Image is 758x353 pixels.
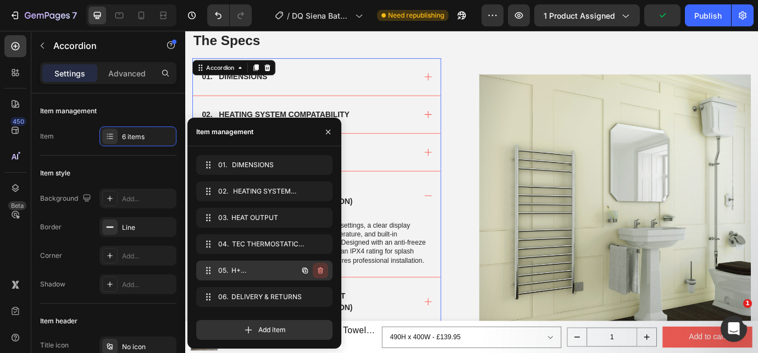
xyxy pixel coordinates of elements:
[544,10,615,21] span: 1 product assigned
[19,300,184,310] strong: 05. H+ THERMOSTATIC WIFI ELEMENT
[207,4,252,26] div: Undo/Redo
[40,106,97,116] div: Item management
[54,68,85,79] p: Settings
[18,45,96,61] div: Rich Text Editor. Editing area: main
[287,10,290,21] span: /
[218,292,306,302] span: 06. DELIVERY & RETURNS
[10,117,26,126] div: 450
[18,297,195,327] div: Rich Text Editor. Editing area: main
[108,68,146,79] p: Advanced
[18,88,191,104] div: Rich Text Editor. Editing area: main
[40,316,78,326] div: Item header
[19,91,189,101] strong: 02. HEATING SYSTEM COMPATABILITY
[122,223,174,233] div: Line
[19,48,95,57] strong: 01. DIMENSIONS
[218,239,306,249] span: 04. TEC THERMOSTATIC ELEMENT (NEEDS PROFESSIONAL INSTALLATION)
[218,266,280,275] span: 05. H+ THERMOSTATIC WIFI ELEMENT(NEEDS PROFESSIONAL INSTALLATION)
[218,213,306,223] span: 03. HEAT OUTPUT
[40,251,62,261] div: Corner
[40,168,70,178] div: Item style
[122,342,174,352] div: No icon
[18,175,195,205] div: Rich Text Editor. Editing area: main
[185,31,758,353] iframe: Design area
[18,131,100,148] div: Rich Text Editor. Editing area: main
[218,186,306,196] span: 02. HEATING SYSTEM COMPATABILITY
[72,9,77,22] p: 7
[743,299,752,308] span: 1
[122,280,174,290] div: Add...
[694,10,722,21] div: Publish
[534,4,640,26] button: 1 product assigned
[4,4,82,26] button: 7
[19,135,98,144] strong: 03. HEAT OUTPUT
[8,201,26,210] div: Beta
[40,222,62,232] div: Border
[388,10,444,20] span: Need republishing
[122,194,174,204] div: Add...
[196,127,253,137] div: Item management
[19,313,193,323] strong: (NEEDS PROFESSIONAL INSTALLATION)
[22,37,59,47] div: Accordion
[292,10,351,21] span: DQ Siena Bathroom Towel Radiator
[122,132,174,142] div: 6 items
[40,131,54,141] div: Item
[40,340,69,350] div: Title icon
[258,325,286,335] span: Add item
[685,4,731,26] button: Publish
[40,279,65,289] div: Shadow
[218,160,306,170] span: 01. DIMENSIONS
[122,251,174,261] div: Add...
[19,178,169,187] strong: 04. TEC THERMOSTATIC ELEMENT
[37,219,284,269] p: Enjoy full control with 5-step temperature settings, a clear display showing both the current and...
[19,191,193,201] strong: (NEEDS PROFESSIONAL INSTALLATION)
[40,191,93,206] div: Background
[53,39,147,52] p: Accordion
[721,316,747,342] iframe: Intercom live chat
